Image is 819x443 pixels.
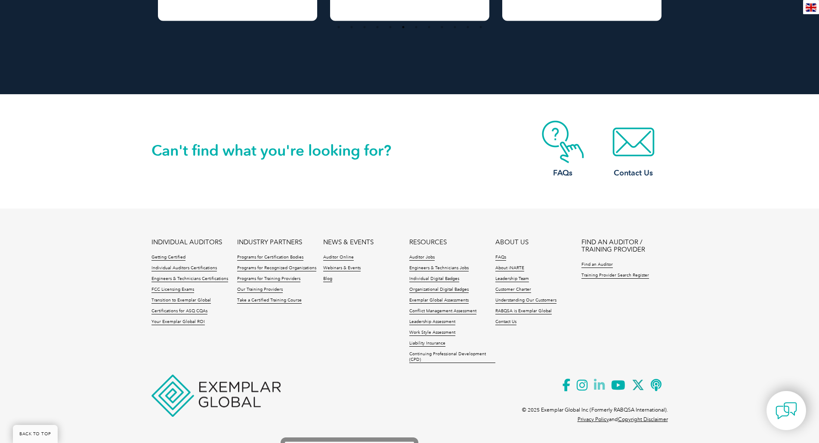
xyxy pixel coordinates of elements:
[409,351,495,363] a: Continuing Professional Development (CPD)
[451,23,459,31] button: 10 of 4
[476,23,485,31] button: 12 of 4
[578,415,668,424] p: and
[237,255,303,261] a: Programs for Certification Bodies
[151,308,207,314] a: Certifications for ASQ CQAs
[409,276,459,282] a: Individual Digital Badges
[522,405,668,415] p: © 2025 Exemplar Global Inc (Formerly RABQSA International).
[409,255,435,261] a: Auditor Jobs
[237,298,302,304] a: Take a Certified Training Course
[495,319,516,325] a: Contact Us
[776,400,797,421] img: contact-chat.png
[237,287,283,293] a: Our Training Providers
[399,23,408,31] button: 6 of 4
[495,298,556,304] a: Understanding Our Customers
[495,255,506,261] a: FAQs
[409,239,447,246] a: RESOURCES
[334,23,343,31] button: 1 of 4
[581,273,649,279] a: Training Provider Search Register
[495,287,531,293] a: Customer Charter
[151,287,194,293] a: FCC Licensing Exams
[425,23,433,31] button: 8 of 4
[409,330,455,336] a: Work Style Assessment
[373,23,382,31] button: 4 of 4
[409,287,469,293] a: Organizational Digital Badges
[151,265,217,271] a: Individual Auditors Certifications
[13,425,58,443] a: BACK TO TOP
[495,308,552,314] a: RABQSA is Exemplar Global
[495,265,524,271] a: About iNARTE
[237,239,302,246] a: INDUSTRY PARTNERS
[151,239,222,246] a: INDIVIDUAL AUDITORS
[151,276,228,282] a: Engineers & Technicians Certifications
[360,23,369,31] button: 3 of 4
[386,23,395,31] button: 5 of 4
[409,265,469,271] a: Engineers & Technicians Jobs
[151,144,410,157] h2: Can't find what you're looking for?
[151,298,211,304] a: Transition to Exemplar Global
[495,276,529,282] a: Leadership Team
[528,168,597,178] h3: FAQs
[151,375,281,417] img: Exemplar Global
[581,262,613,268] a: Find an Auditor
[323,255,354,261] a: Auditor Online
[599,120,668,178] a: Contact Us
[151,255,185,261] a: Getting Certified
[151,319,205,325] a: Your Exemplar Global ROI
[528,120,597,178] a: FAQs
[409,308,476,314] a: Conflict Management Assessment
[806,3,816,12] img: en
[323,265,361,271] a: Webinars & Events
[347,23,356,31] button: 2 of 4
[599,168,668,178] h3: Contact Us
[237,265,316,271] a: Programs for Recognized Organizations
[581,239,668,253] a: FIND AN AUDITOR / TRAINING PROVIDER
[323,239,374,246] a: NEWS & EVENTS
[409,341,445,347] a: Liability Insurance
[495,239,528,246] a: ABOUT US
[237,276,300,282] a: Programs for Training Providers
[464,23,472,31] button: 11 of 4
[578,416,609,422] a: Privacy Policy
[409,319,455,325] a: Leadership Assessment
[323,276,332,282] a: Blog
[599,120,668,163] img: contact-email.webp
[412,23,420,31] button: 7 of 4
[618,416,668,422] a: Copyright Disclaimer
[438,23,446,31] button: 9 of 4
[528,120,597,163] img: contact-faq.webp
[409,298,469,304] a: Exemplar Global Assessments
